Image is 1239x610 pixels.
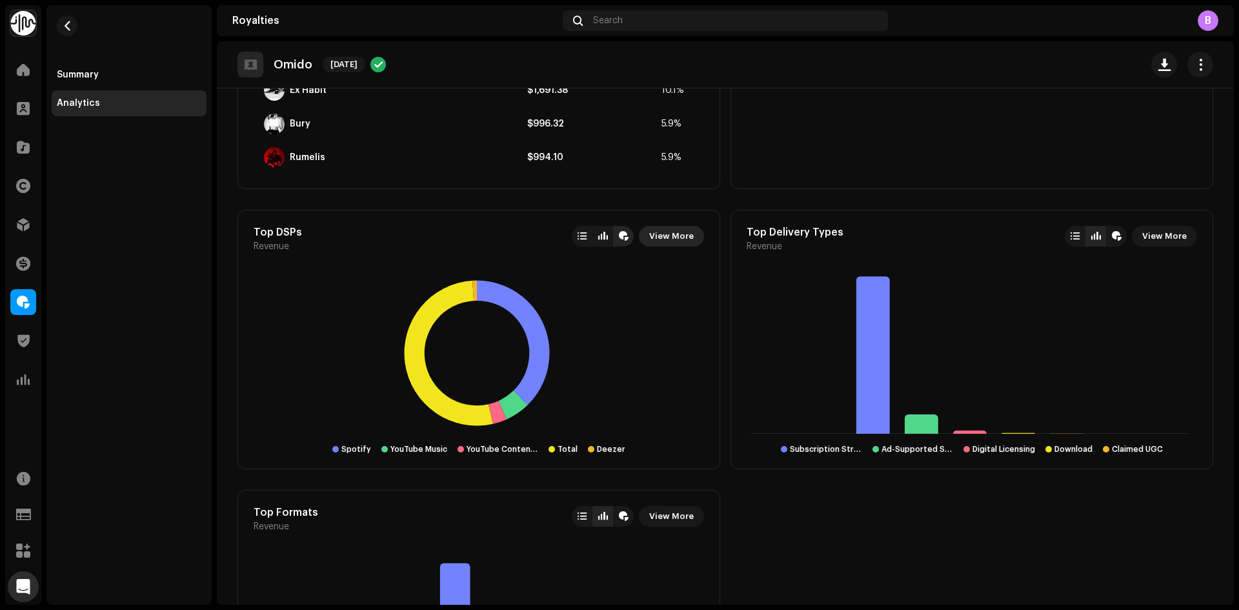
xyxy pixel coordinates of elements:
[323,57,365,72] span: [DATE]
[527,119,656,129] div: $996.32
[639,226,704,247] button: View More
[597,444,625,454] div: Deezer
[254,241,289,252] span: Revenue
[264,114,285,134] img: a40461c8-4086-4fb1-8b23-a75db00e77e9
[341,444,371,454] div: Spotify
[527,152,656,163] div: $994.10
[661,85,694,96] div: 10.1%
[747,241,782,252] span: Revenue
[747,226,843,239] div: Top Delivery Types
[8,571,39,602] div: Open Intercom Messenger
[972,444,1035,454] div: Digital Licensing
[649,503,694,529] span: View More
[290,119,310,129] div: Bury
[290,152,325,163] div: Rumelis
[467,444,539,454] div: YouTube Content ID
[10,10,36,36] img: 0f74c21f-6d1c-4dbc-9196-dbddad53419e
[254,506,318,519] div: Top Formats
[274,58,312,72] p: Omido
[1054,444,1093,454] div: Download
[264,80,285,101] img: 80c84d61-dddb-45aa-a074-ba63be9bbb81
[649,223,694,249] span: View More
[790,444,862,454] div: Subscription Streaming
[881,444,954,454] div: Ad-Supported Streaming
[232,15,558,26] div: Royalties
[1112,444,1163,454] div: Claimed UGC
[264,147,285,168] img: ac71c44d-0018-4729-9a06-418260ef51ea
[1198,10,1218,31] div: B
[57,70,99,80] div: Summary
[254,226,302,239] div: Top DSPs
[390,444,447,454] div: YouTube Music
[1132,226,1197,247] button: View More
[290,85,327,96] div: Ex Habit
[593,15,623,26] span: Search
[52,62,206,88] re-m-nav-item: Summary
[661,119,694,129] div: 5.9%
[1142,223,1187,249] span: View More
[558,444,578,454] div: Total
[639,506,704,527] button: View More
[527,85,656,96] div: $1,691.38
[254,522,289,532] span: Revenue
[52,90,206,116] re-m-nav-item: Analytics
[661,152,694,163] div: 5.9%
[57,98,100,108] div: Analytics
